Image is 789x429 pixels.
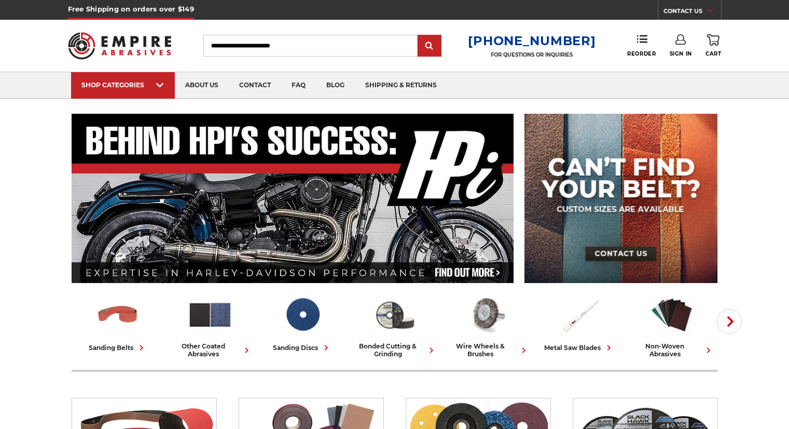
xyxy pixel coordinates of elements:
a: blog [316,72,355,99]
input: Submit [419,36,440,57]
a: about us [175,72,229,99]
span: Reorder [627,50,656,57]
span: Cart [705,50,721,57]
img: Wire Wheels & Brushes [464,292,510,337]
a: other coated abrasives [168,292,252,358]
div: SHOP CATEGORIES [81,81,164,89]
a: contact [229,72,281,99]
a: Cart [705,34,721,57]
img: Banner for an interview featuring Horsepower Inc who makes Harley performance upgrades featured o... [72,114,514,283]
span: Sign In [670,50,692,57]
button: Next [717,309,742,334]
div: metal saw blades [544,342,614,353]
div: wire wheels & brushes [445,342,529,358]
div: bonded cutting & grinding [353,342,437,358]
a: wire wheels & brushes [445,292,529,358]
a: bonded cutting & grinding [353,292,437,358]
div: non-woven abrasives [630,342,714,358]
div: sanding discs [273,342,331,353]
a: CONTACT US [663,5,721,20]
img: Bonded Cutting & Grinding [372,292,418,337]
div: other coated abrasives [168,342,252,358]
img: promo banner for custom belts. [524,114,717,283]
img: Other Coated Abrasives [187,292,233,337]
a: [PHONE_NUMBER] [468,33,596,48]
img: Empire Abrasives [68,25,172,66]
a: non-woven abrasives [630,292,714,358]
a: metal saw blades [537,292,621,353]
a: sanding belts [76,292,160,353]
a: sanding discs [260,292,344,353]
img: Metal Saw Blades [557,292,602,337]
img: Sanding Discs [280,292,325,337]
p: FOR QUESTIONS OR INQUIRIES [468,51,596,58]
a: faq [281,72,316,99]
img: Sanding Belts [95,292,141,337]
div: sanding belts [89,342,147,353]
a: Reorder [627,34,656,57]
img: Non-woven Abrasives [649,292,695,337]
a: shipping & returns [355,72,447,99]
